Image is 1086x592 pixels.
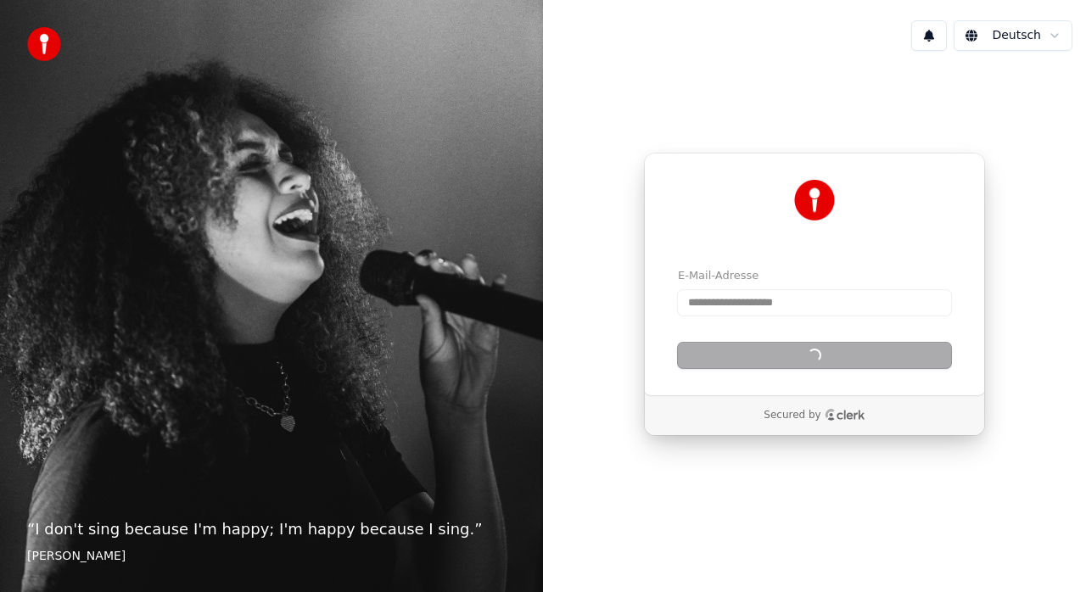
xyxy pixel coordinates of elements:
[27,27,61,61] img: youka
[764,409,820,422] p: Secured by
[825,409,865,421] a: Clerk logo
[27,548,516,565] footer: [PERSON_NAME]
[794,180,835,221] img: Youka
[27,517,516,541] p: “ I don't sing because I'm happy; I'm happy because I sing. ”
